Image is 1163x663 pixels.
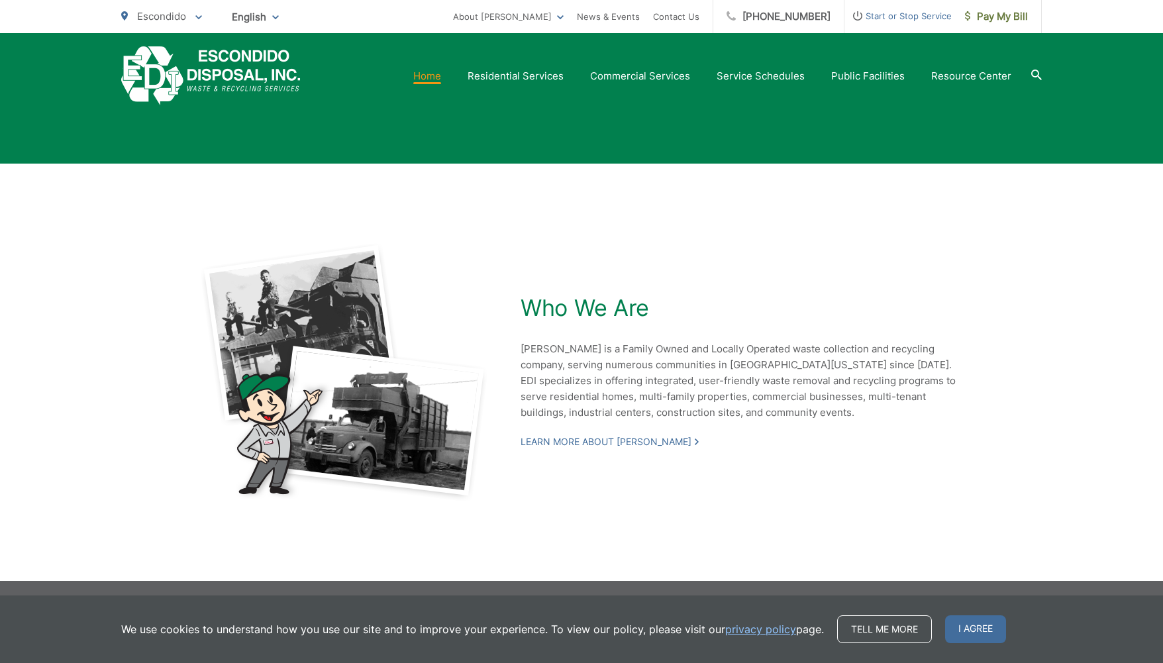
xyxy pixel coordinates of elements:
[577,9,640,25] a: News & Events
[725,621,796,637] a: privacy policy
[201,243,487,501] img: Black and white photos of early garbage trucks
[121,46,301,105] a: EDCD logo. Return to the homepage.
[453,9,564,25] a: About [PERSON_NAME]
[590,68,690,84] a: Commercial Services
[945,615,1006,643] span: I agree
[831,68,905,84] a: Public Facilities
[837,615,932,643] a: Tell me more
[521,341,964,421] p: [PERSON_NAME] is a Family Owned and Locally Operated waste collection and recycling company, serv...
[965,9,1028,25] span: Pay My Bill
[413,68,441,84] a: Home
[137,10,186,23] span: Escondido
[521,436,699,448] a: Learn More About [PERSON_NAME]
[717,68,805,84] a: Service Schedules
[222,5,289,28] span: English
[931,68,1011,84] a: Resource Center
[521,295,964,321] h2: Who We Are
[653,9,699,25] a: Contact Us
[121,621,824,637] p: We use cookies to understand how you use our site and to improve your experience. To view our pol...
[468,68,564,84] a: Residential Services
